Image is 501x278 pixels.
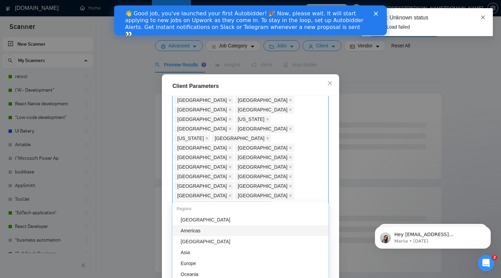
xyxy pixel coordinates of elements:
[321,74,339,93] button: Close
[181,238,324,245] div: [GEOGRAPHIC_DATA]
[172,258,329,269] div: Europe
[215,201,264,209] span: [GEOGRAPHIC_DATA]
[235,144,294,152] span: Costa Rica
[228,175,232,178] span: close
[228,146,232,150] span: close
[327,80,333,86] span: close
[238,163,288,171] span: [GEOGRAPHIC_DATA]
[228,118,232,121] span: close
[205,137,209,140] span: close
[174,201,210,209] span: American Samoa
[228,127,232,130] span: close
[289,98,292,102] span: close
[235,153,294,161] span: Panama
[238,182,288,190] span: [GEOGRAPHIC_DATA]
[177,192,227,199] span: [GEOGRAPHIC_DATA]
[228,108,232,111] span: close
[289,127,292,130] span: close
[238,192,288,199] span: [GEOGRAPHIC_DATA]
[181,260,324,267] div: Europe
[289,184,292,188] span: close
[114,5,387,35] iframe: Intercom live chat banner
[174,134,210,142] span: Puerto Rico
[174,96,233,104] span: Malta
[174,153,233,161] span: Ghana
[177,173,227,180] span: [GEOGRAPHIC_DATA]
[174,163,233,171] span: Dominican Republic
[238,144,288,152] span: [GEOGRAPHIC_DATA]
[172,214,329,225] div: Africa
[177,135,204,142] span: [US_STATE]
[177,115,227,123] span: [GEOGRAPHIC_DATA]
[174,182,233,190] span: Palestinian Territories
[235,106,294,114] span: Nepal
[212,134,271,142] span: Taiwan
[238,115,264,123] span: [US_STATE]
[235,182,294,190] span: Kazakhstan
[215,135,264,142] span: [GEOGRAPHIC_DATA]
[289,165,292,169] span: close
[235,125,294,133] span: Armenia
[177,125,227,133] span: [GEOGRAPHIC_DATA]
[172,225,329,236] div: Americas
[228,184,232,188] span: close
[289,194,292,197] span: close
[177,106,227,113] span: [GEOGRAPHIC_DATA]
[177,154,227,161] span: [GEOGRAPHIC_DATA]
[174,144,233,152] span: Jamaica
[174,191,233,200] span: Azerbaijan
[238,154,288,161] span: [GEOGRAPHIC_DATA]
[174,115,233,123] span: Oman
[172,247,329,258] div: Asia
[228,156,232,159] span: close
[238,106,288,113] span: [GEOGRAPHIC_DATA]
[260,6,267,10] div: Close
[228,194,232,197] span: close
[181,271,324,278] div: Oceania
[212,201,271,209] span: Trinidad and Tobago
[238,173,288,180] span: [GEOGRAPHIC_DATA]
[235,191,294,200] span: Tunisia
[228,165,232,169] span: close
[235,115,271,123] span: Georgia
[266,137,269,140] span: close
[235,172,294,181] span: Uzbekistan
[266,118,269,121] span: close
[235,163,294,171] span: Moldova
[172,236,329,247] div: Antarctica
[177,144,227,152] span: [GEOGRAPHIC_DATA]
[228,98,232,102] span: close
[289,156,292,159] span: close
[235,96,294,104] span: Lebanon
[177,201,204,209] span: [US_STATE]
[478,255,494,271] iframe: Intercom live chat
[174,125,233,133] span: Algeria
[481,15,485,20] span: close
[181,249,324,256] div: Asia
[492,255,497,260] span: 2
[386,14,485,22] div: : Unknown status
[289,175,292,178] span: close
[174,172,233,181] span: Bosnia and Herzegovina
[11,5,251,32] div: 👋 Good job, you've launched your first Autobidder! 🎉 Now, please wait. It will start applying to ...
[181,216,324,223] div: [GEOGRAPHIC_DATA]
[181,227,324,234] div: Americas
[177,182,227,190] span: [GEOGRAPHIC_DATA]
[365,212,501,260] iframe: Intercom notifications message
[177,96,227,104] span: [GEOGRAPHIC_DATA]
[172,82,329,90] div: Client Parameters
[177,163,227,171] span: [GEOGRAPHIC_DATA]
[386,23,485,31] div: Load failed
[238,125,288,133] span: [GEOGRAPHIC_DATA]
[174,106,233,114] span: Belarus
[172,203,329,214] div: Regions
[238,96,288,104] span: [GEOGRAPHIC_DATA]
[289,108,292,111] span: close
[289,146,292,150] span: close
